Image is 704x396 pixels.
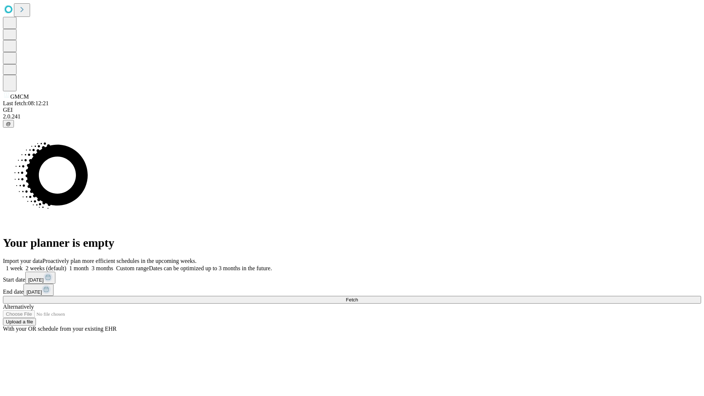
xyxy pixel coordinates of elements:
[116,265,149,271] span: Custom range
[26,265,66,271] span: 2 weeks (default)
[25,272,55,284] button: [DATE]
[3,318,36,326] button: Upload a file
[3,120,14,128] button: @
[23,284,54,296] button: [DATE]
[3,284,701,296] div: End date
[3,258,43,264] span: Import your data
[3,326,117,332] span: With your OR schedule from your existing EHR
[26,289,42,295] span: [DATE]
[3,304,34,310] span: Alternatively
[346,297,358,302] span: Fetch
[3,100,49,106] span: Last fetch: 08:12:21
[92,265,113,271] span: 3 months
[3,107,701,113] div: GEI
[28,277,44,283] span: [DATE]
[10,93,29,100] span: GMCM
[3,272,701,284] div: Start date
[149,265,272,271] span: Dates can be optimized up to 3 months in the future.
[43,258,197,264] span: Proactively plan more efficient schedules in the upcoming weeks.
[6,121,11,126] span: @
[3,236,701,250] h1: Your planner is empty
[69,265,89,271] span: 1 month
[6,265,23,271] span: 1 week
[3,296,701,304] button: Fetch
[3,113,701,120] div: 2.0.241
